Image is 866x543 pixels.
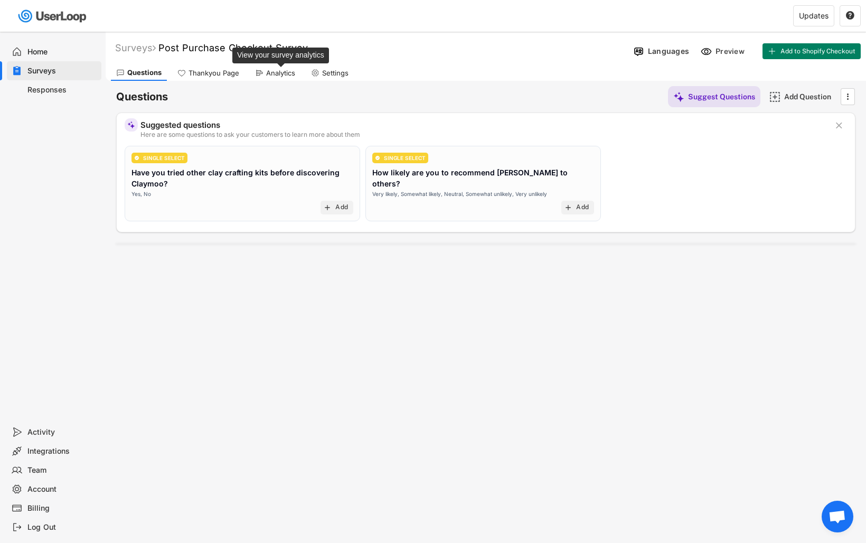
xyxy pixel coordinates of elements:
div: Preview [716,46,747,56]
a: Open chat [822,501,853,532]
div: SINGLE SELECT [384,155,426,161]
div: Responses [27,85,97,95]
div: Home [27,47,97,57]
div: Log Out [27,522,97,532]
button: Add to Shopify Checkout [763,43,861,59]
div: Thankyou Page [189,69,239,78]
button:  [834,120,844,131]
img: AddMajor.svg [769,91,780,102]
div: Languages [648,46,689,56]
img: userloop-logo-01.svg [16,5,90,27]
div: Team [27,465,97,475]
div: Add [576,203,589,212]
div: Add Question [784,92,837,101]
div: Billing [27,503,97,513]
div: Activity [27,427,97,437]
font: Post Purchase Checkout Survey [158,42,308,53]
div: Analytics [266,69,295,78]
text:  [847,91,849,102]
div: Account [27,484,97,494]
div: Add [335,203,348,212]
img: CircleTickMinorWhite.svg [134,155,139,161]
div: SINGLE SELECT [143,155,185,161]
div: Settings [322,69,349,78]
h6: Questions [116,90,168,104]
text:  [836,120,842,131]
div: Questions [127,68,162,77]
button:  [842,89,853,105]
div: Surveys [115,42,156,54]
div: Updates [799,12,829,20]
div: Here are some questions to ask your customers to learn more about them [140,132,826,138]
div: Suggest Questions [688,92,755,101]
button: add [323,203,332,212]
img: MagicMajor%20%28Purple%29.svg [127,121,135,129]
div: How likely are you to recommend [PERSON_NAME] to others? [372,167,594,189]
div: Surveys [27,66,97,76]
div: Integrations [27,446,97,456]
img: MagicMajor%20%28Purple%29.svg [673,91,684,102]
div: Yes, No [131,190,151,198]
span: Add to Shopify Checkout [780,48,855,54]
button:  [845,11,855,21]
div: Very likely, Somewhat likely, Neutral, Somewhat unlikely, Very unlikely [372,190,547,198]
button: add [564,203,572,212]
img: Language%20Icon.svg [633,46,644,57]
text:  [846,11,854,20]
img: CircleTickMinorWhite.svg [375,155,380,161]
div: Have you tried other clay crafting kits before discovering Claymoo? [131,167,353,189]
div: Suggested questions [140,121,826,129]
